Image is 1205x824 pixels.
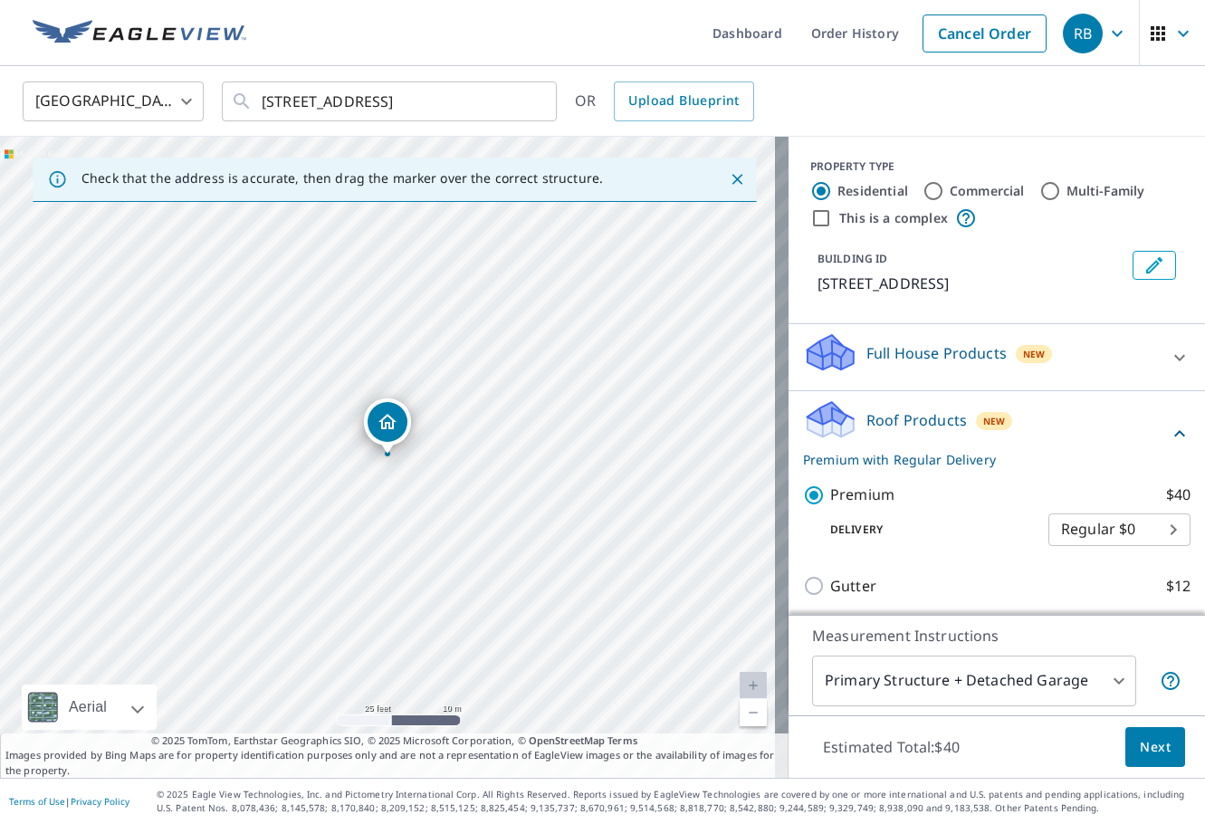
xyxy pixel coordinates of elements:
[803,398,1191,469] div: Roof ProductsNewPremium with Regular Delivery
[628,90,739,112] span: Upload Blueprint
[818,251,887,266] p: BUILDING ID
[803,522,1048,538] p: Delivery
[529,733,605,747] a: OpenStreetMap
[866,342,1007,364] p: Full House Products
[803,450,1169,469] p: Premium with Regular Delivery
[1063,14,1103,53] div: RB
[22,685,157,730] div: Aerial
[983,414,1006,428] span: New
[9,796,129,807] p: |
[1166,575,1191,598] p: $12
[151,733,637,749] span: © 2025 TomTom, Earthstar Geographics SIO, © 2025 Microsoft Corporation, ©
[950,182,1025,200] label: Commercial
[1125,727,1185,768] button: Next
[830,575,876,598] p: Gutter
[262,76,520,127] input: Search by address or latitude-longitude
[81,170,603,187] p: Check that the address is accurate, then drag the marker over the correct structure.
[830,484,894,506] p: Premium
[1023,347,1046,361] span: New
[63,685,112,730] div: Aerial
[810,158,1183,175] div: PROPERTY TYPE
[23,76,204,127] div: [GEOGRAPHIC_DATA]
[1048,504,1191,555] div: Regular $0
[1066,182,1145,200] label: Multi-Family
[1133,251,1176,280] button: Edit building 1
[575,81,754,121] div: OR
[812,656,1136,706] div: Primary Structure + Detached Garage
[33,20,246,47] img: EV Logo
[1160,670,1181,692] span: Your report will include the primary structure and a detached garage if one exists.
[740,699,767,726] a: Current Level 20, Zoom Out
[364,398,411,455] div: Dropped pin, building 1, Residential property, 5530 Trento St Orlando, FL 32807
[9,795,65,808] a: Terms of Use
[837,182,908,200] label: Residential
[839,209,948,227] label: This is a complex
[71,795,129,808] a: Privacy Policy
[803,331,1191,383] div: Full House ProductsNew
[808,727,974,767] p: Estimated Total: $40
[818,273,1125,294] p: [STREET_ADDRESS]
[614,81,753,121] a: Upload Blueprint
[866,409,967,431] p: Roof Products
[1166,484,1191,506] p: $40
[725,168,749,191] button: Close
[607,733,637,747] a: Terms
[812,625,1181,647] p: Measurement Instructions
[157,788,1196,815] p: © 2025 Eagle View Technologies, Inc. and Pictometry International Corp. All Rights Reserved. Repo...
[1140,736,1171,759] span: Next
[740,672,767,699] a: Current Level 20, Zoom In Disabled
[923,14,1047,53] a: Cancel Order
